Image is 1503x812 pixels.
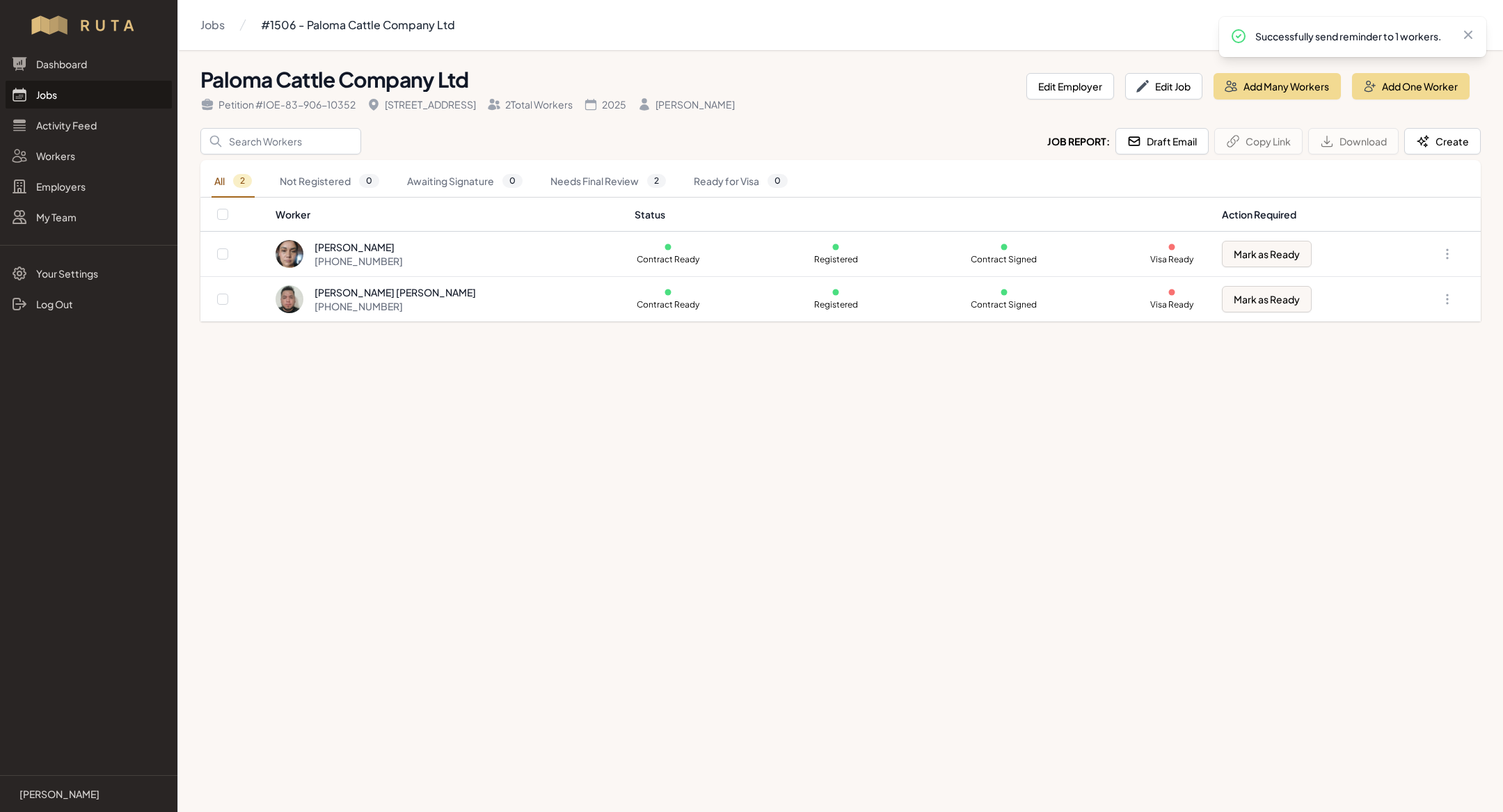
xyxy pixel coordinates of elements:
[276,207,617,221] div: Worker
[6,142,172,170] a: Workers
[1308,128,1399,154] button: Download
[1214,128,1303,154] button: Copy Link
[1222,286,1312,312] button: Mark as Ready
[635,299,701,310] p: Contract Ready
[11,787,166,801] a: [PERSON_NAME]
[1255,29,1450,43] p: Successfully send reminder to 1 workers.
[200,166,1481,198] nav: Tabs
[315,285,476,299] div: [PERSON_NAME] [PERSON_NAME]
[1125,73,1202,99] button: Edit Job
[971,254,1037,265] p: Contract Signed
[584,97,626,111] div: 2025
[6,260,172,287] a: Your Settings
[635,254,701,265] p: Contract Ready
[1138,254,1205,265] p: Visa Ready
[200,67,1015,92] h1: Paloma Cattle Company Ltd
[6,111,172,139] a: Activity Feed
[212,166,255,198] a: All
[768,174,788,188] span: 0
[1352,73,1470,99] button: Add One Worker
[6,173,172,200] a: Employers
[404,166,525,198] a: Awaiting Signature
[1214,73,1341,99] button: Add Many Workers
[6,290,172,318] a: Log Out
[1026,73,1114,99] button: Edit Employer
[626,198,1214,232] th: Status
[802,254,869,265] p: Registered
[19,787,100,801] p: [PERSON_NAME]
[691,166,790,198] a: Ready for Visa
[6,50,172,78] a: Dashboard
[1047,134,1110,148] h2: Job Report:
[367,97,476,111] div: [STREET_ADDRESS]
[315,254,403,268] div: [PHONE_NUMBER]
[548,166,669,198] a: Needs Final Review
[233,174,252,188] span: 2
[200,97,356,111] div: Petition # IOE-83-906-10352
[971,299,1037,310] p: Contract Signed
[802,299,869,310] p: Registered
[6,81,172,109] a: Jobs
[1404,128,1481,154] button: Create
[359,174,379,188] span: 0
[261,11,455,39] a: #1506 - Paloma Cattle Company Ltd
[200,11,225,39] a: Jobs
[29,14,148,36] img: Workflow
[1115,128,1209,154] button: Draft Email
[315,240,403,254] div: [PERSON_NAME]
[647,174,666,188] span: 2
[1214,198,1392,232] th: Action Required
[6,203,172,231] a: My Team
[200,128,361,154] input: Search Workers
[502,174,523,188] span: 0
[277,166,382,198] a: Not Registered
[637,97,735,111] div: [PERSON_NAME]
[487,97,573,111] div: 2 Total Workers
[1138,299,1205,310] p: Visa Ready
[1222,241,1312,267] button: Mark as Ready
[200,11,455,39] nav: Breadcrumb
[315,299,476,313] div: [PHONE_NUMBER]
